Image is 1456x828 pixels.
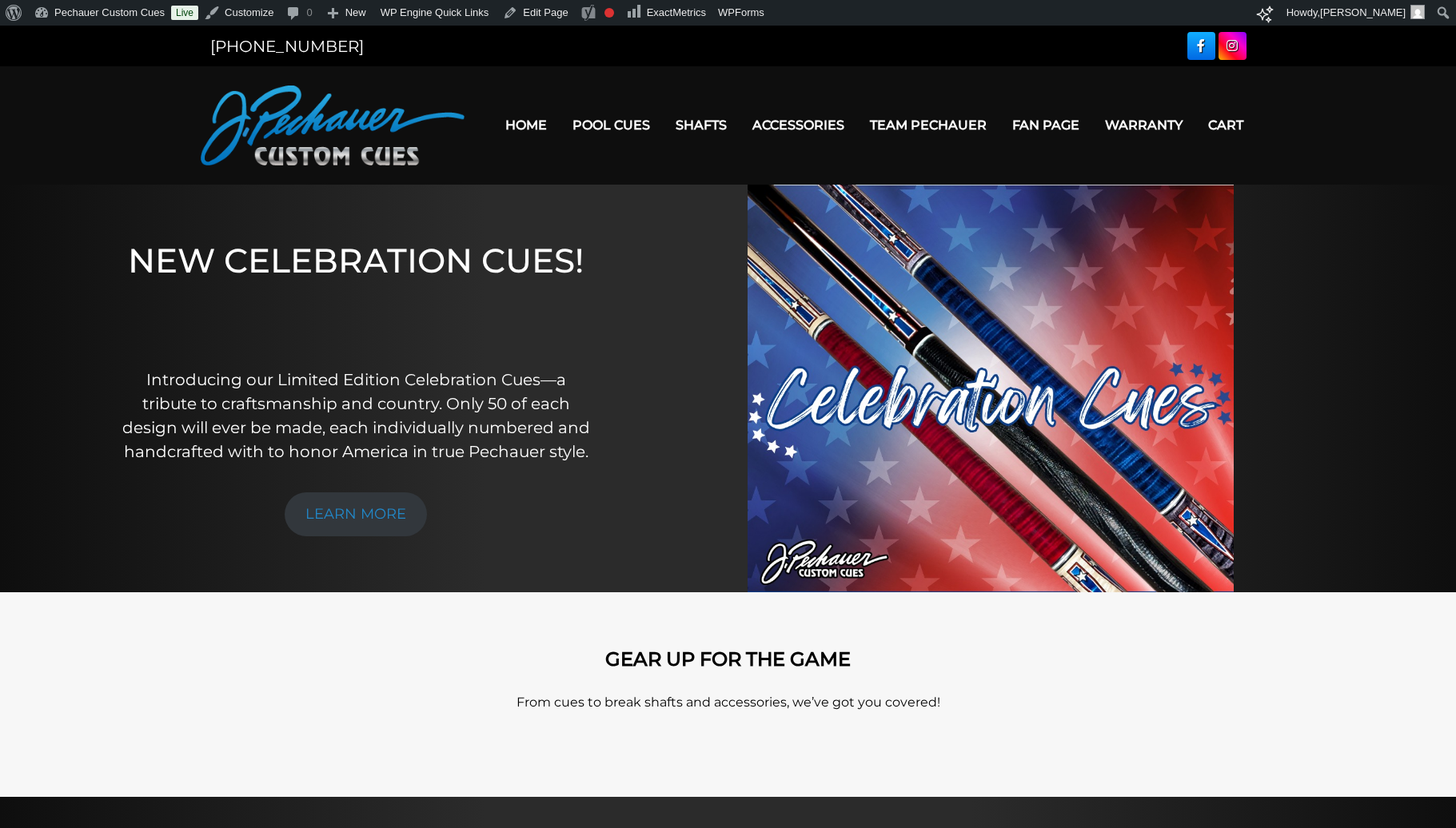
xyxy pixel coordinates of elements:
[171,6,198,20] a: Live
[605,647,851,671] strong: GEAR UP FOR THE GAME
[118,241,595,345] h1: NEW CELEBRATION CUES!
[999,105,1092,145] a: Fan Page
[210,37,364,56] a: [PHONE_NUMBER]
[1092,105,1195,145] a: Warranty
[857,105,999,145] a: Team Pechauer
[740,105,857,145] a: Accessories
[1320,6,1406,18] span: [PERSON_NAME]
[560,105,663,145] a: Pool Cues
[285,492,427,536] a: LEARN MORE
[273,693,1184,712] p: From cues to break shafts and accessories, we’ve got you covered!
[118,368,595,464] p: Introducing our Limited Edition Celebration Cues—a tribute to craftsmanship and country. Only 50 ...
[493,105,560,145] a: Home
[201,86,465,165] img: Pechauer Custom Cues
[1195,105,1256,145] a: Cart
[663,105,740,145] a: Shafts
[604,8,614,18] div: Needs improvement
